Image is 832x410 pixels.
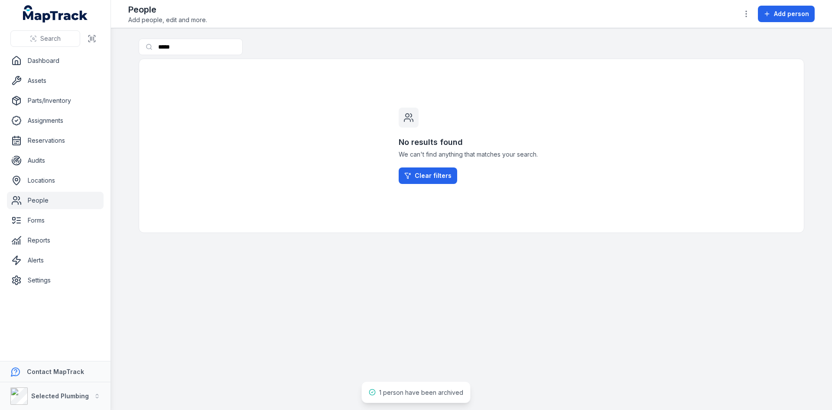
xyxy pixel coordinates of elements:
[7,92,104,109] a: Parts/Inventory
[7,72,104,89] a: Assets
[7,52,104,69] a: Dashboard
[379,389,463,396] span: 1 person have been archived
[399,167,457,184] a: Clear filters
[31,392,89,400] strong: Selected Plumbing
[7,132,104,149] a: Reservations
[10,30,80,47] button: Search
[399,150,544,159] span: We can't find anything that matches your search.
[774,10,809,18] span: Add person
[23,5,88,23] a: MapTrack
[128,3,207,16] h2: People
[128,16,207,24] span: Add people, edit and more.
[7,192,104,209] a: People
[758,6,815,22] button: Add person
[7,112,104,129] a: Assignments
[7,272,104,289] a: Settings
[399,136,544,148] h3: No results found
[7,232,104,249] a: Reports
[7,152,104,169] a: Audits
[7,252,104,269] a: Alerts
[27,368,84,375] strong: Contact MapTrack
[40,34,61,43] span: Search
[7,172,104,189] a: Locations
[7,212,104,229] a: Forms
